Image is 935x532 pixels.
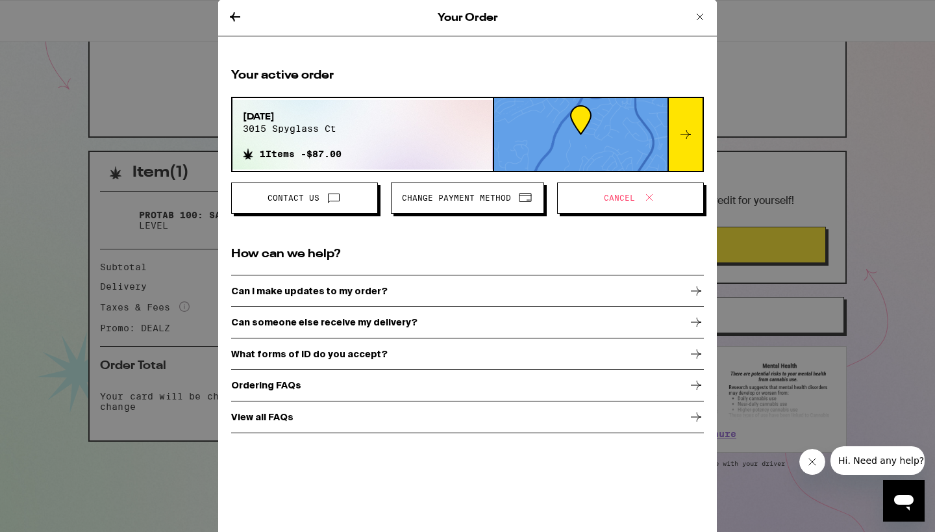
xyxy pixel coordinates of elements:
[243,123,342,134] span: 3015 spyglass ct
[231,275,704,307] a: Can I make updates to my order?
[260,149,342,159] span: 1 Items - $87.00
[402,194,511,202] span: Change Payment Method
[231,68,704,84] h2: Your active order
[231,317,418,327] p: Can someone else receive my delivery?
[883,480,925,522] iframe: Button to launch messaging window
[231,401,704,433] a: View all FAQs
[268,194,319,202] span: Contact Us
[557,183,704,214] button: Cancel
[604,194,635,202] span: Cancel
[231,307,704,339] a: Can someone else receive my delivery?
[231,370,704,402] a: Ordering FAQs
[243,110,342,123] span: [DATE]
[231,338,704,370] a: What forms of ID do you accept?
[231,349,388,359] p: What forms of ID do you accept?
[231,412,293,422] p: View all FAQs
[391,183,544,214] button: Change Payment Method
[231,183,378,214] button: Contact Us
[799,449,825,475] iframe: Close message
[231,246,704,262] h2: How can we help?
[830,446,925,475] iframe: Message from company
[231,380,301,390] p: Ordering FAQs
[231,286,388,296] p: Can I make updates to my order?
